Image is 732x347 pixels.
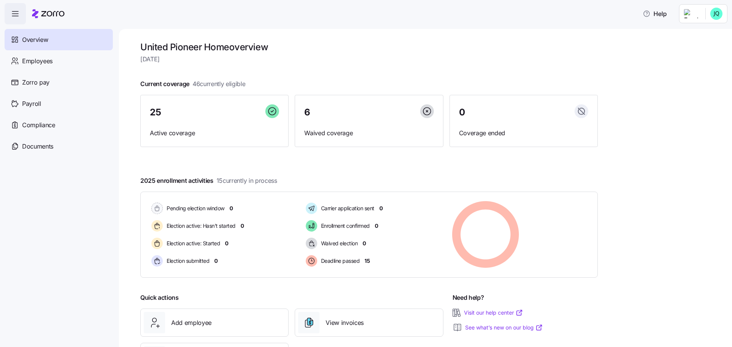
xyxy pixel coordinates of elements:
[5,72,113,93] a: Zorro pay
[465,324,543,331] a: See what’s new on our blog
[140,79,246,89] span: Current coverage
[375,222,378,230] span: 0
[140,41,598,53] h1: United Pioneer Home overview
[140,293,179,302] span: Quick actions
[225,240,228,247] span: 0
[22,99,41,109] span: Payroll
[22,78,50,87] span: Zorro pay
[319,205,374,212] span: Carrier application sent
[214,257,218,265] span: 0
[164,240,220,247] span: Election active: Started
[164,257,209,265] span: Election submitted
[5,50,113,72] a: Employees
[459,128,588,138] span: Coverage ended
[150,108,161,117] span: 25
[140,54,598,64] span: [DATE]
[22,120,55,130] span: Compliance
[453,293,484,302] span: Need help?
[379,205,383,212] span: 0
[319,257,360,265] span: Deadline passed
[230,205,233,212] span: 0
[319,240,358,247] span: Waived election
[304,108,310,117] span: 6
[164,205,225,212] span: Pending election window
[637,6,673,21] button: Help
[710,8,722,20] img: 4b8e4801d554be10763704beea63fd77
[5,93,113,114] a: Payroll
[22,142,53,151] span: Documents
[364,257,370,265] span: 15
[684,9,699,18] img: Employer logo
[217,176,277,185] span: 15 currently in process
[150,128,279,138] span: Active coverage
[459,108,465,117] span: 0
[326,318,364,328] span: View invoices
[164,222,236,230] span: Election active: Hasn't started
[22,35,48,45] span: Overview
[363,240,366,247] span: 0
[140,176,277,185] span: 2025 enrollment activities
[193,79,246,89] span: 46 currently eligible
[5,114,113,136] a: Compliance
[643,9,667,18] span: Help
[319,222,370,230] span: Enrollment confirmed
[464,309,523,317] a: Visit our help center
[304,128,433,138] span: Waived coverage
[22,56,53,66] span: Employees
[5,29,113,50] a: Overview
[171,318,212,328] span: Add employee
[5,136,113,157] a: Documents
[241,222,244,230] span: 0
